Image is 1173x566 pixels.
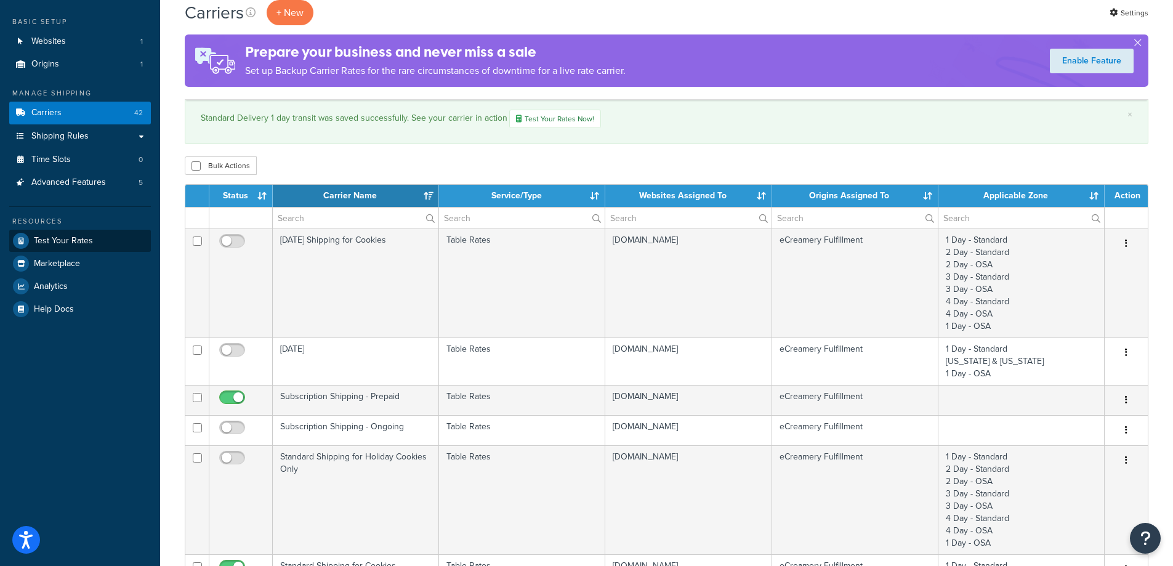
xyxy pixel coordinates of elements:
input: Search [938,208,1104,228]
td: [DOMAIN_NAME] [605,228,772,338]
h4: Prepare your business and never miss a sale [245,42,626,62]
a: Shipping Rules [9,125,151,148]
div: Resources [9,216,151,227]
td: Table Rates [439,445,605,554]
td: 1 Day - Standard [US_STATE] & [US_STATE] 1 Day - OSA [938,338,1105,385]
span: 1 [140,59,143,70]
span: Websites [31,36,66,47]
span: Test Your Rates [34,236,93,246]
td: eCreamery Fulfillment [772,415,938,445]
div: Standard Delivery 1 day transit was saved successfully. See your carrier in action [201,110,1132,128]
span: 0 [139,155,143,165]
span: Analytics [34,281,68,292]
td: Subscription Shipping - Prepaid [273,385,439,415]
td: eCreamery Fulfillment [772,228,938,338]
th: Action [1105,185,1148,207]
td: [DATE] [273,338,439,385]
td: 1 Day - Standard 2 Day - Standard 2 Day - OSA 3 Day - Standard 3 Day - OSA 4 Day - Standard 4 Day... [938,228,1105,338]
input: Search [772,208,938,228]
td: Table Rates [439,338,605,385]
li: Time Slots [9,148,151,171]
td: 1 Day - Standard 2 Day - Standard 2 Day - OSA 3 Day - Standard 3 Day - OSA 4 Day - Standard 4 Day... [938,445,1105,554]
td: Subscription Shipping - Ongoing [273,415,439,445]
span: Advanced Features [31,177,106,188]
td: [DOMAIN_NAME] [605,338,772,385]
th: Carrier Name: activate to sort column ascending [273,185,439,207]
td: [DOMAIN_NAME] [605,445,772,554]
div: Manage Shipping [9,88,151,99]
img: ad-rules-rateshop-fe6ec290ccb7230408bd80ed9643f0289d75e0ffd9eb532fc0e269fcd187b520.png [185,34,245,87]
th: Websites Assigned To: activate to sort column ascending [605,185,772,207]
h1: Carriers [185,1,244,25]
td: Table Rates [439,228,605,338]
span: 42 [134,108,143,118]
button: Open Resource Center [1130,523,1161,554]
li: Advanced Features [9,171,151,194]
span: Carriers [31,108,62,118]
button: Bulk Actions [185,156,257,175]
input: Search [605,208,771,228]
td: [DOMAIN_NAME] [605,385,772,415]
span: 1 [140,36,143,47]
li: Carriers [9,102,151,124]
td: [DATE] Shipping for Cookies [273,228,439,338]
td: Table Rates [439,385,605,415]
span: Marketplace [34,259,80,269]
a: Carriers 42 [9,102,151,124]
th: Status: activate to sort column ascending [209,185,273,207]
a: Time Slots 0 [9,148,151,171]
td: Table Rates [439,415,605,445]
td: Standard Shipping for Holiday Cookies Only [273,445,439,554]
a: × [1127,110,1132,119]
a: Advanced Features 5 [9,171,151,194]
td: eCreamery Fulfillment [772,445,938,554]
a: Settings [1110,4,1148,22]
a: Enable Feature [1050,49,1134,73]
th: Origins Assigned To: activate to sort column ascending [772,185,938,207]
div: Basic Setup [9,17,151,27]
td: [DOMAIN_NAME] [605,415,772,445]
span: Shipping Rules [31,131,89,142]
span: Time Slots [31,155,71,165]
a: Test Your Rates [9,230,151,252]
input: Search [273,208,438,228]
a: Help Docs [9,298,151,320]
th: Applicable Zone: activate to sort column ascending [938,185,1105,207]
li: Websites [9,30,151,53]
a: Websites 1 [9,30,151,53]
a: Marketplace [9,253,151,275]
span: 5 [139,177,143,188]
p: Set up Backup Carrier Rates for the rare circumstances of downtime for a live rate carrier. [245,62,626,79]
td: eCreamery Fulfillment [772,338,938,385]
span: Origins [31,59,59,70]
li: Origins [9,53,151,76]
th: Service/Type: activate to sort column ascending [439,185,605,207]
input: Search [439,208,605,228]
a: Origins 1 [9,53,151,76]
td: eCreamery Fulfillment [772,385,938,415]
a: Test Your Rates Now! [509,110,601,128]
span: Help Docs [34,304,74,315]
a: Analytics [9,275,151,297]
